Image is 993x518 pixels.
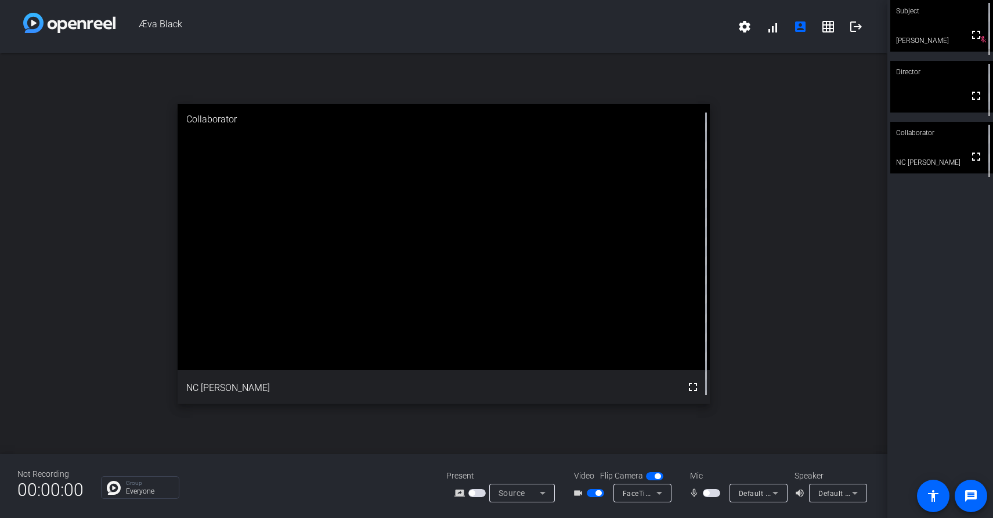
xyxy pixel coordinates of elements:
[926,489,940,503] mat-icon: accessibility
[969,150,983,164] mat-icon: fullscreen
[573,486,587,500] mat-icon: videocam_outline
[793,20,807,34] mat-icon: account_box
[890,122,993,144] div: Collaborator
[969,28,983,42] mat-icon: fullscreen
[964,489,978,503] mat-icon: message
[446,470,562,482] div: Present
[107,481,121,495] img: Chat Icon
[795,486,808,500] mat-icon: volume_up
[739,488,888,498] span: Default - MacBook Pro Microphone (Built-in)
[115,13,731,41] span: Æva Black
[890,61,993,83] div: Director
[623,488,746,498] span: FaceTime HD Camera (D288:[DATE])
[178,104,710,135] div: Collaborator
[969,89,983,103] mat-icon: fullscreen
[499,488,525,498] span: Source
[574,470,594,482] span: Video
[738,20,752,34] mat-icon: settings
[23,13,115,33] img: white-gradient.svg
[818,488,958,498] span: Default - MacBook Pro Speakers (Built-in)
[17,476,84,504] span: 00:00:00
[454,486,468,500] mat-icon: screen_share_outline
[17,468,84,480] div: Not Recording
[678,470,795,482] div: Mic
[821,20,835,34] mat-icon: grid_on
[795,470,864,482] div: Speaker
[689,486,703,500] mat-icon: mic_none
[686,380,700,394] mat-icon: fullscreen
[126,480,173,486] p: Group
[126,488,173,495] p: Everyone
[849,20,863,34] mat-icon: logout
[759,13,786,41] button: signal_cellular_alt
[600,470,643,482] span: Flip Camera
